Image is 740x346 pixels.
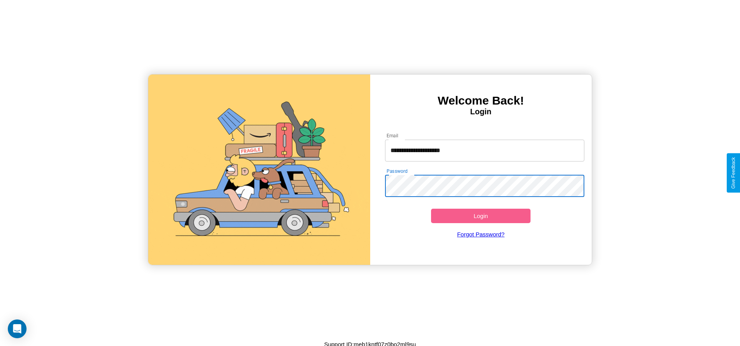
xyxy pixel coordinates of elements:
[731,157,736,189] div: Give Feedback
[370,94,592,107] h3: Welcome Back!
[387,168,407,174] label: Password
[8,319,27,338] div: Open Intercom Messenger
[370,107,592,116] h4: Login
[148,75,370,265] img: gif
[387,132,399,139] label: Email
[431,209,531,223] button: Login
[381,223,580,245] a: Forgot Password?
